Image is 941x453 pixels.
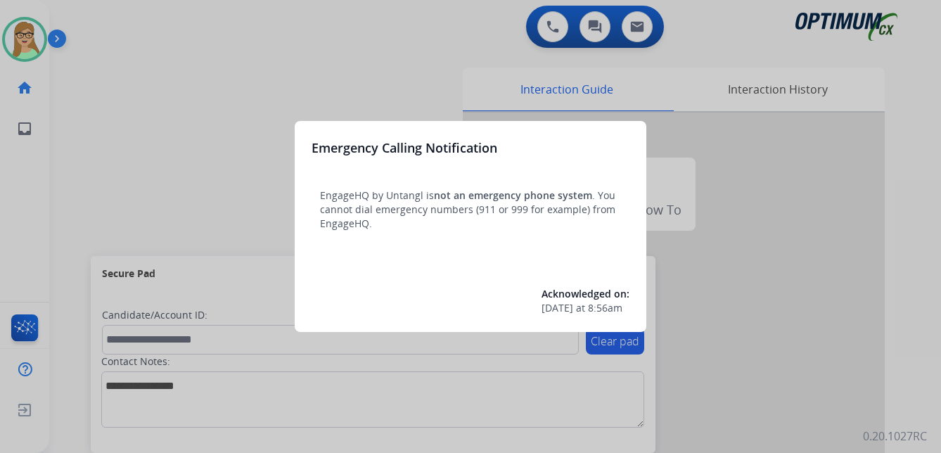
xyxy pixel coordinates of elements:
[863,428,927,445] p: 0.20.1027RC
[434,189,592,202] span: not an emergency phone system
[312,138,497,158] h3: Emergency Calling Notification
[542,301,629,315] div: at
[320,189,621,231] p: EngageHQ by Untangl is . You cannot dial emergency numbers (911 or 999 for example) from EngageHQ.
[542,287,629,300] span: Acknowledged on:
[542,301,573,315] span: [DATE]
[588,301,622,315] span: 8:56am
